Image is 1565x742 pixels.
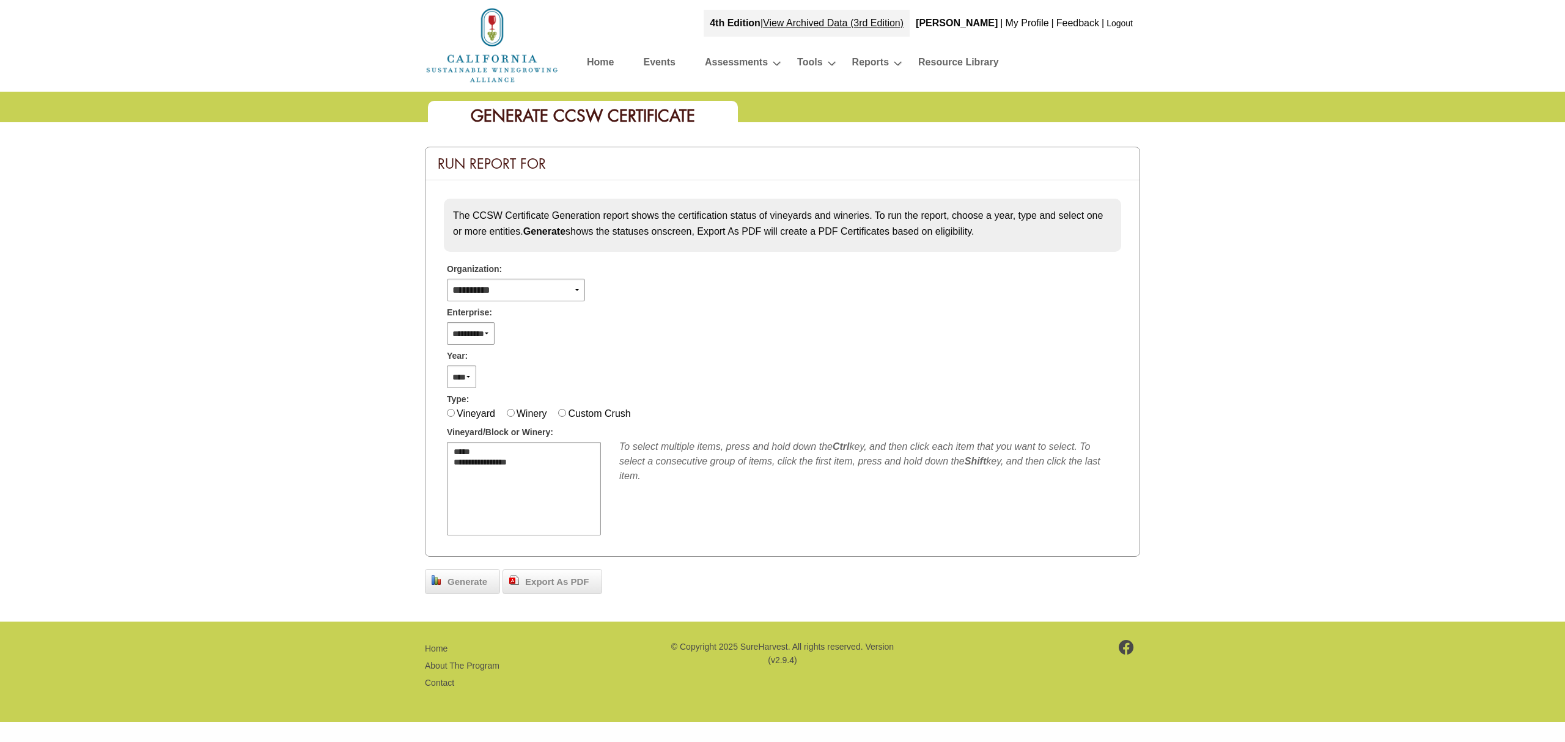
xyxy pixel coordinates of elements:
[852,54,889,75] a: Reports
[999,10,1004,37] div: |
[1107,18,1133,28] a: Logout
[568,408,630,419] label: Custom Crush
[523,226,565,237] strong: Generate
[705,54,768,75] a: Assessments
[833,441,850,452] b: Ctrl
[447,393,469,406] span: Type:
[425,39,559,50] a: Home
[425,569,500,595] a: Generate
[503,569,602,595] a: Export As PDF
[704,10,910,37] div: |
[441,575,493,589] span: Generate
[965,456,987,466] b: Shift
[1005,18,1048,28] a: My Profile
[587,54,614,75] a: Home
[763,18,904,28] a: View Archived Data (3rd Edition)
[457,408,495,419] label: Vineyard
[669,640,896,667] p: © Copyright 2025 SureHarvest. All rights reserved. Version (v2.9.4)
[1056,18,1099,28] a: Feedback
[797,54,822,75] a: Tools
[471,105,695,127] span: Generate CCSW Certificate
[425,661,499,670] a: About The Program
[710,18,760,28] strong: 4th Edition
[425,644,447,653] a: Home
[453,208,1112,239] p: The CCSW Certificate Generation report shows the certification status of vineyards and wineries. ...
[517,408,547,419] label: Winery
[432,575,441,585] img: chart_bar.png
[447,350,468,362] span: Year:
[1100,10,1105,37] div: |
[447,426,553,439] span: Vineyard/Block or Winery:
[643,54,675,75] a: Events
[1050,10,1055,37] div: |
[447,306,492,319] span: Enterprise:
[1119,640,1134,655] img: footer-facebook.png
[619,439,1118,483] div: To select multiple items, press and hold down the key, and then click each item that you want to ...
[509,575,519,585] img: doc_pdf.png
[425,6,559,84] img: logo_cswa2x.png
[425,678,454,688] a: Contact
[447,263,502,276] span: Organization:
[425,147,1140,180] div: Run Report For
[519,575,595,589] span: Export As PDF
[918,54,999,75] a: Resource Library
[916,18,998,28] b: [PERSON_NAME]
